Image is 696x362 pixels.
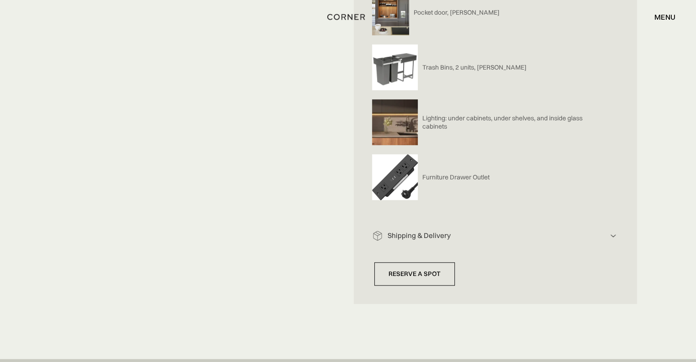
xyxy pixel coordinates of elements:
[645,9,675,25] div: menu
[374,262,455,286] a: Reserve a Spot
[422,114,605,131] p: Lighting: under cabinets, under shelves, and inside glass cabinets
[383,231,608,241] div: Shipping & Delivery
[422,173,490,182] p: Furniture Drawer Outlet
[654,13,675,21] div: menu
[422,63,527,72] p: Trash Bins, 2 units, [PERSON_NAME]
[321,11,375,23] a: home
